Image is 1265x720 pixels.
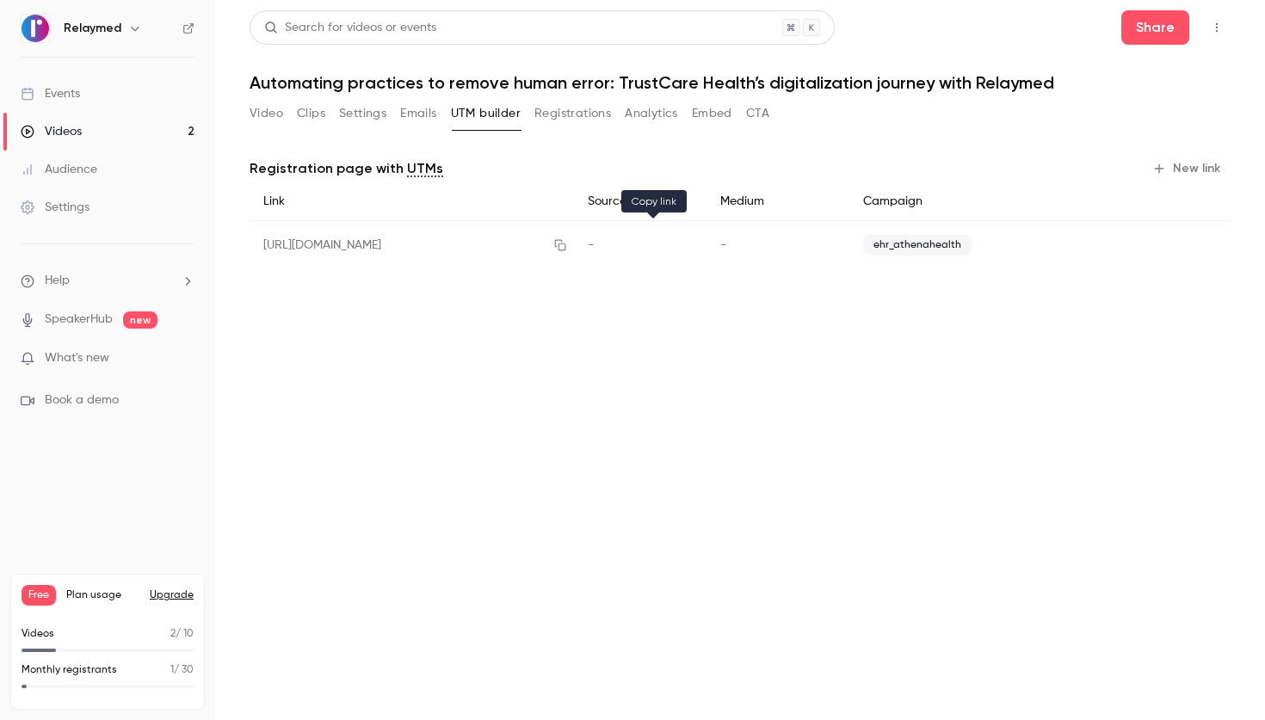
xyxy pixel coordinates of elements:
[264,19,436,37] div: Search for videos or events
[250,158,443,179] p: Registration page with
[339,100,386,127] button: Settings
[45,391,119,409] span: Book a demo
[407,158,443,179] a: UTMs
[170,626,194,642] p: / 10
[64,20,121,37] h6: Relaymed
[1145,155,1231,182] button: New link
[21,161,97,178] div: Audience
[574,182,707,221] div: Source
[45,272,70,290] span: Help
[22,662,117,678] p: Monthly registrants
[534,100,611,127] button: Registrations
[707,182,849,221] div: Medium
[21,272,194,290] li: help-dropdown-opener
[22,585,56,606] span: Free
[22,15,49,42] img: Relaymed
[66,588,139,602] span: Plan usage
[45,349,109,367] span: What's new
[1121,10,1189,45] button: Share
[588,239,594,251] span: -
[250,100,283,127] button: Video
[625,100,678,127] button: Analytics
[250,182,574,221] div: Link
[692,100,732,127] button: Embed
[22,626,54,642] p: Videos
[720,239,726,251] span: -
[451,100,521,127] button: UTM builder
[250,72,1231,93] h1: Automating practices to remove human error: TrustCare Health’s digitalization journey with Relaymed
[21,199,89,216] div: Settings
[21,85,80,102] div: Events
[123,311,157,329] span: new
[21,123,82,140] div: Videos
[150,588,194,602] button: Upgrade
[746,100,769,127] button: CTA
[250,221,574,270] div: [URL][DOMAIN_NAME]
[849,182,1120,221] div: Campaign
[174,351,194,366] iframe: Noticeable Trigger
[170,665,174,675] span: 1
[297,100,325,127] button: Clips
[170,629,176,639] span: 2
[170,662,194,678] p: / 30
[863,235,972,255] span: ehr_athenahealth
[45,311,113,329] a: SpeakerHub
[400,100,436,127] button: Emails
[1203,14,1231,41] button: Top Bar Actions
